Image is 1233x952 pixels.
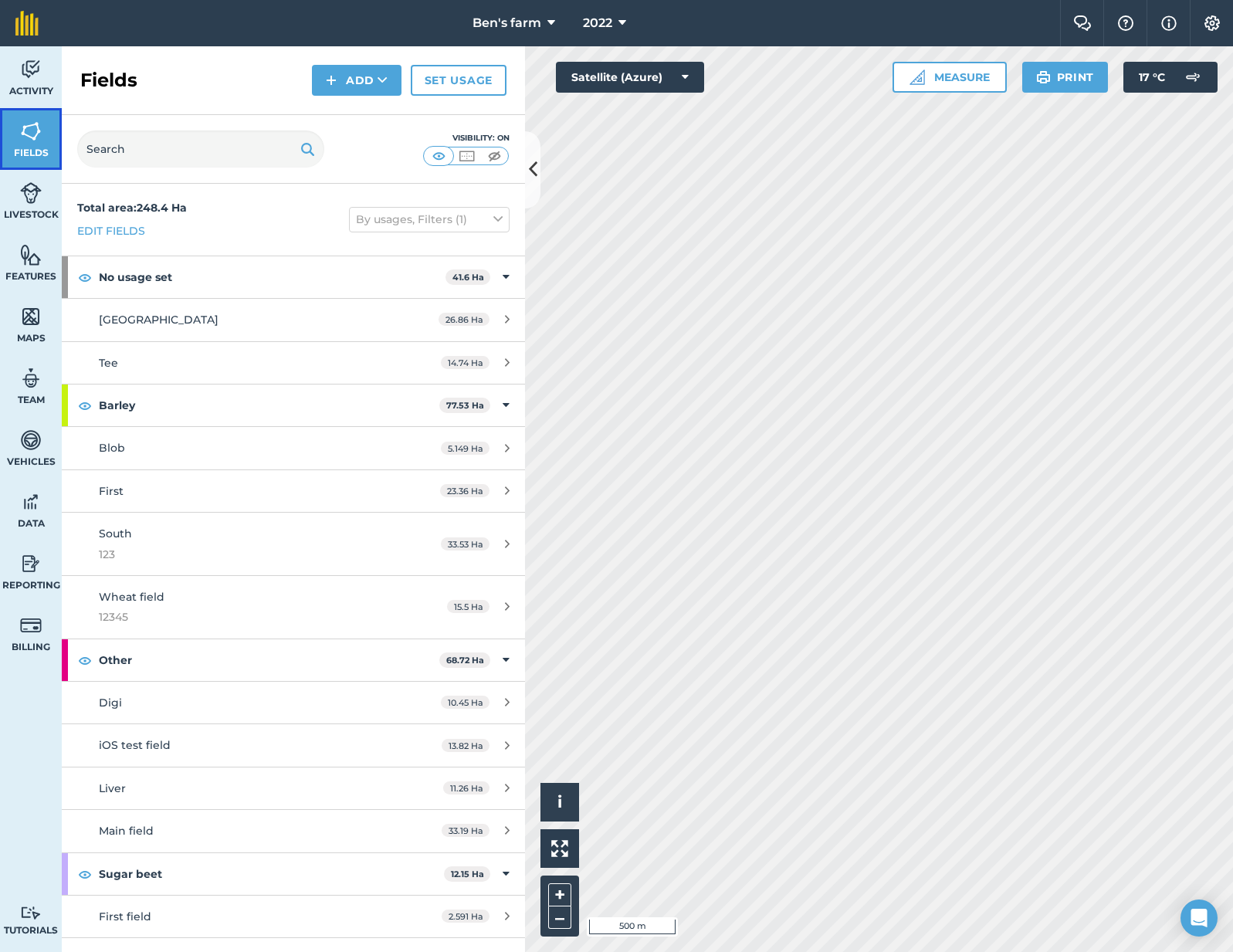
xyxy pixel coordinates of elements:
img: fieldmargin Logo [15,11,39,36]
span: Digi [99,696,122,710]
img: svg+xml;base64,PD94bWwgdmVyc2lvbj0iMS4wIiBlbmNvZGluZz0idXRmLTgiPz4KPCEtLSBHZW5lcmF0b3I6IEFkb2JlIE... [20,367,42,390]
img: Two speech bubbles overlapping with the left bubble in the forefront [1073,15,1092,31]
span: 12345 [99,608,389,625]
span: Wheat field [99,590,164,604]
div: Open Intercom Messenger [1180,899,1218,937]
span: Main field [99,824,154,838]
a: Wheat field1234515.5 Ha [62,576,525,639]
img: svg+xml;base64,PHN2ZyB4bWxucz0iaHR0cDovL3d3dy53My5vcmcvMjAwMC9zdmciIHdpZHRoPSIxOCIgaGVpZ2h0PSIyNC... [78,651,92,669]
button: i [540,783,579,822]
span: i [557,792,562,811]
span: South [99,527,132,540]
img: svg+xml;base64,PD94bWwgdmVyc2lvbj0iMS4wIiBlbmNvZGluZz0idXRmLTgiPz4KPCEtLSBHZW5lcmF0b3I6IEFkb2JlIE... [20,429,42,452]
img: svg+xml;base64,PHN2ZyB4bWxucz0iaHR0cDovL3d3dy53My5vcmcvMjAwMC9zdmciIHdpZHRoPSIxOSIgaGVpZ2h0PSIyNC... [1036,68,1051,86]
strong: Sugar beet [99,853,444,895]
span: 123 [99,546,389,563]
img: svg+xml;base64,PD94bWwgdmVyc2lvbj0iMS4wIiBlbmNvZGluZz0idXRmLTgiPz4KPCEtLSBHZW5lcmF0b3I6IEFkb2JlIE... [20,906,42,920]
span: 23.36 Ha [440,484,489,497]
a: Main field33.19 Ha [62,810,525,852]
img: svg+xml;base64,PD94bWwgdmVyc2lvbj0iMS4wIiBlbmNvZGluZz0idXRmLTgiPz4KPCEtLSBHZW5lcmF0b3I6IEFkb2JlIE... [20,490,42,513]
span: First field [99,910,151,923]
img: svg+xml;base64,PD94bWwgdmVyc2lvbj0iMS4wIiBlbmNvZGluZz0idXRmLTgiPz4KPCEtLSBHZW5lcmF0b3I6IEFkb2JlIE... [20,181,42,205]
img: svg+xml;base64,PHN2ZyB4bWxucz0iaHR0cDovL3d3dy53My5vcmcvMjAwMC9zdmciIHdpZHRoPSIxOCIgaGVpZ2h0PSIyNC... [78,268,92,286]
img: svg+xml;base64,PHN2ZyB4bWxucz0iaHR0cDovL3d3dy53My5vcmcvMjAwMC9zdmciIHdpZHRoPSIxOCIgaGVpZ2h0PSIyNC... [78,865,92,883]
a: First23.36 Ha [62,470,525,512]
span: 2.591 Ha [442,910,489,923]
img: svg+xml;base64,PD94bWwgdmVyc2lvbj0iMS4wIiBlbmNvZGluZz0idXRmLTgiPz4KPCEtLSBHZW5lcmF0b3I6IEFkb2JlIE... [20,614,42,637]
strong: 41.6 Ha [452,272,484,283]
span: 33.19 Ha [442,824,489,837]
strong: 12.15 Ha [451,869,484,879]
a: Edit fields [77,222,145,239]
strong: Total area : 248.4 Ha [77,201,187,215]
a: Tee14.74 Ha [62,342,525,384]
a: First field2.591 Ha [62,896,525,937]
strong: Other [99,639,439,681]
input: Search [77,130,324,168]
button: – [548,906,571,929]
img: svg+xml;base64,PD94bWwgdmVyc2lvbj0iMS4wIiBlbmNvZGluZz0idXRmLTgiPz4KPCEtLSBHZW5lcmF0b3I6IEFkb2JlIE... [1177,62,1208,93]
button: Print [1022,62,1109,93]
span: 33.53 Ha [441,537,489,551]
span: 5.149 Ha [441,442,489,455]
span: Tee [99,356,118,370]
img: svg+xml;base64,PHN2ZyB4bWxucz0iaHR0cDovL3d3dy53My5vcmcvMjAwMC9zdmciIHdpZHRoPSIxOCIgaGVpZ2h0PSIyNC... [78,396,92,415]
div: Other68.72 Ha [62,639,525,681]
span: 2022 [583,14,612,32]
span: Liver [99,781,126,795]
img: svg+xml;base64,PHN2ZyB4bWxucz0iaHR0cDovL3d3dy53My5vcmcvMjAwMC9zdmciIHdpZHRoPSIxOSIgaGVpZ2h0PSIyNC... [300,140,315,158]
strong: Barley [99,385,439,426]
a: Digi10.45 Ha [62,682,525,723]
img: svg+xml;base64,PD94bWwgdmVyc2lvbj0iMS4wIiBlbmNvZGluZz0idXRmLTgiPz4KPCEtLSBHZW5lcmF0b3I6IEFkb2JlIE... [20,552,42,575]
span: Ben's farm [473,14,541,32]
span: 15.5 Ha [447,600,489,613]
span: 14.74 Ha [441,356,489,369]
a: [GEOGRAPHIC_DATA]26.86 Ha [62,299,525,340]
img: A cog icon [1203,15,1221,31]
button: Satellite (Azure) [556,62,704,93]
a: Set usage [411,65,506,96]
div: Visibility: On [423,132,510,144]
span: 26.86 Ha [439,313,489,326]
img: Four arrows, one pointing top left, one top right, one bottom right and the last bottom left [551,840,568,857]
img: svg+xml;base64,PHN2ZyB4bWxucz0iaHR0cDovL3d3dy53My5vcmcvMjAwMC9zdmciIHdpZHRoPSIxNCIgaGVpZ2h0PSIyNC... [326,71,337,90]
span: 11.26 Ha [443,781,489,794]
a: South12333.53 Ha [62,513,525,575]
img: svg+xml;base64,PD94bWwgdmVyc2lvbj0iMS4wIiBlbmNvZGluZz0idXRmLTgiPz4KPCEtLSBHZW5lcmF0b3I6IEFkb2JlIE... [20,58,42,81]
a: iOS test field13.82 Ha [62,724,525,766]
img: svg+xml;base64,PHN2ZyB4bWxucz0iaHR0cDovL3d3dy53My5vcmcvMjAwMC9zdmciIHdpZHRoPSI1MCIgaGVpZ2h0PSI0MC... [457,148,476,164]
strong: No usage set [99,256,445,298]
span: First [99,484,124,498]
div: No usage set41.6 Ha [62,256,525,298]
img: Ruler icon [910,69,925,85]
span: Blob [99,441,125,455]
img: svg+xml;base64,PHN2ZyB4bWxucz0iaHR0cDovL3d3dy53My5vcmcvMjAwMC9zdmciIHdpZHRoPSI1NiIgaGVpZ2h0PSI2MC... [20,243,42,266]
strong: 77.53 Ha [446,400,484,411]
div: Barley77.53 Ha [62,385,525,426]
span: 10.45 Ha [441,696,489,709]
img: svg+xml;base64,PHN2ZyB4bWxucz0iaHR0cDovL3d3dy53My5vcmcvMjAwMC9zdmciIHdpZHRoPSI1MCIgaGVpZ2h0PSI0MC... [485,148,504,164]
span: 13.82 Ha [442,739,489,752]
img: svg+xml;base64,PHN2ZyB4bWxucz0iaHR0cDovL3d3dy53My5vcmcvMjAwMC9zdmciIHdpZHRoPSI1MCIgaGVpZ2h0PSI0MC... [429,148,449,164]
a: Blob5.149 Ha [62,427,525,469]
img: svg+xml;base64,PHN2ZyB4bWxucz0iaHR0cDovL3d3dy53My5vcmcvMjAwMC9zdmciIHdpZHRoPSI1NiIgaGVpZ2h0PSI2MC... [20,120,42,143]
span: [GEOGRAPHIC_DATA] [99,313,218,327]
span: 17 ° C [1139,62,1165,93]
span: iOS test field [99,738,171,752]
strong: 68.72 Ha [446,655,484,666]
h2: Fields [80,68,137,93]
button: 17 °C [1123,62,1218,93]
img: A question mark icon [1116,15,1135,31]
img: svg+xml;base64,PHN2ZyB4bWxucz0iaHR0cDovL3d3dy53My5vcmcvMjAwMC9zdmciIHdpZHRoPSI1NiIgaGVpZ2h0PSI2MC... [20,305,42,328]
button: By usages, Filters (1) [349,207,510,232]
div: Sugar beet12.15 Ha [62,853,525,895]
button: Measure [893,62,1007,93]
img: svg+xml;base64,PHN2ZyB4bWxucz0iaHR0cDovL3d3dy53My5vcmcvMjAwMC9zdmciIHdpZHRoPSIxNyIgaGVpZ2h0PSIxNy... [1161,14,1177,32]
button: Add [312,65,401,96]
a: Liver11.26 Ha [62,767,525,809]
button: + [548,883,571,906]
